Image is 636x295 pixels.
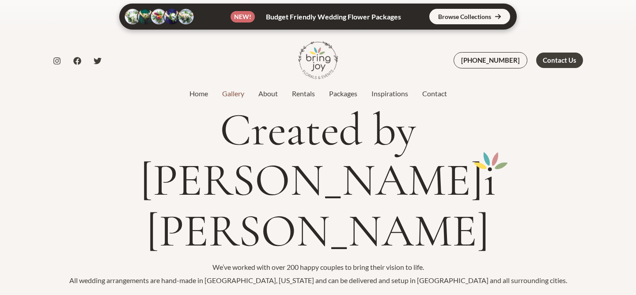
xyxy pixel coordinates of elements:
[298,40,338,80] img: Bring Joy
[215,88,251,99] a: Gallery
[285,88,322,99] a: Rentals
[322,88,364,99] a: Packages
[53,105,583,256] h1: Created by [PERSON_NAME] [PERSON_NAME]
[53,57,61,65] a: Instagram
[484,155,496,205] mark: i
[364,88,415,99] a: Inspirations
[536,53,583,68] a: Contact Us
[251,88,285,99] a: About
[94,57,102,65] a: Twitter
[182,87,454,100] nav: Site Navigation
[182,88,215,99] a: Home
[415,88,454,99] a: Contact
[53,261,583,287] p: We’ve worked with over 200 happy couples to bring their vision to life. All wedding arrangements ...
[454,52,527,68] a: [PHONE_NUMBER]
[73,57,81,65] a: Facebook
